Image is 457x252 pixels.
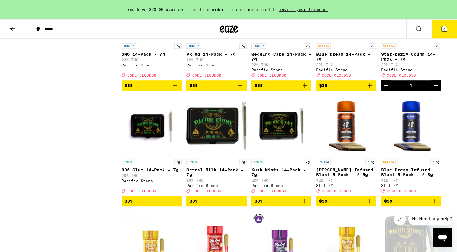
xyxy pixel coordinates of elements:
p: 19% THC [186,178,247,182]
p: Star-berry Cough 14-Pack - 7g [381,52,441,61]
img: Pacific Stone - Cereal Milk 14-Pack - 7g [186,95,247,156]
p: 20% THC [251,178,312,182]
img: STIIIZY - King Louis XIII Infused Blunt 5-Pack - 2.5g [316,95,376,156]
span: invite your friends. [277,8,330,12]
span: CODE CLOUD30 [192,73,221,77]
p: INDICA [122,43,136,49]
p: 7g [434,43,441,49]
img: STIIIZY - Blue Dream Infused Blunt 5-Pack - 2.5g [381,95,441,156]
div: STIIIZY [316,184,376,187]
button: Add to bag [251,80,312,91]
span: 4 [443,28,445,31]
span: $39 [190,199,198,204]
p: HYBRID [251,159,266,164]
p: SATIVA [316,43,331,49]
p: 805 Glue 14-Pack - 7g [122,167,182,172]
p: 7g [369,43,376,49]
iframe: Message from company [408,212,452,225]
div: Pacific Stone [381,68,441,72]
p: 22% THC [316,63,376,67]
span: CODE CLOUD30 [387,189,416,193]
span: $39 [190,83,198,88]
span: CODE CLOUD30 [192,189,221,193]
p: 2.5g [430,159,441,164]
span: $39 [384,199,392,204]
p: 19% THC [186,58,247,62]
a: Open page for Blue Dream Infused Blunt 5-Pack - 2.5g from STIIIZY [381,95,441,196]
button: Add to bag [122,196,182,206]
div: STIIIZY [381,184,441,187]
span: CODE CLOUD30 [387,73,416,77]
div: Pacific Stone [251,184,312,187]
span: CODE CLOUD30 [127,73,156,77]
p: INDICA [251,43,266,49]
button: Add to bag [316,196,376,206]
p: 23% THC [122,58,182,62]
span: $39 [319,83,327,88]
p: 7g [174,159,182,164]
a: Open page for Cereal Milk 14-Pack - 7g from Pacific Stone [186,95,247,196]
p: 7g [304,159,311,164]
p: INDICA [186,43,201,49]
p: INDICA [316,159,331,164]
p: 7g [239,159,247,164]
div: Pacific Stone [122,63,182,67]
p: 20% THC [122,174,182,177]
p: Blue Dream 14-Pack - 7g [316,52,376,61]
span: $39 [254,199,263,204]
a: Open page for Kush Mints 14-Pack - 7g from Pacific Stone [251,95,312,196]
p: 7g [304,43,311,49]
button: Add to bag [186,80,247,91]
p: 7g [174,43,182,49]
p: 22% THC [381,63,441,67]
button: Increment [431,80,441,91]
button: 4 [432,20,457,38]
p: PR OG 14-Pack - 7g [186,52,247,57]
p: Kush Mints 14-Pack - 7g [251,167,312,177]
p: GMO 14-Pack - 7g [122,52,182,57]
img: Pacific Stone - Kush Mints 14-Pack - 7g [251,95,312,156]
p: HYBRID [186,159,201,164]
p: HYBRID [122,159,136,164]
div: Pacific Stone [186,63,247,67]
p: SATIVA [381,159,396,164]
div: Pacific Stone [122,179,182,183]
button: Add to bag [381,196,441,206]
button: Add to bag [186,196,247,206]
div: Pacific Stone [251,68,312,72]
a: Open page for King Louis XIII Infused Blunt 5-Pack - 2.5g from STIIIZY [316,95,376,196]
div: 1 [410,83,413,88]
span: CODE CLOUD30 [127,189,156,193]
p: Blue Dream Infused Blunt 5-Pack - 2.5g [381,167,441,177]
p: 41% THC [381,178,441,182]
span: $39 [125,83,133,88]
p: [PERSON_NAME] Infused Blunt 5-Pack - 2.5g [316,167,376,177]
img: Pacific Stone - 805 Glue 14-Pack - 7g [122,95,182,156]
span: You have $20.00 available for this order! To earn more credit, [127,8,277,12]
p: 42% THC [316,178,376,182]
p: Cereal Milk 14-Pack - 7g [186,167,247,177]
button: Decrement [381,80,391,91]
span: CODE CLOUD30 [257,73,286,77]
span: CODE CLOUD30 [322,73,351,77]
span: CODE CLOUD30 [322,189,351,193]
button: Add to bag [122,80,182,91]
p: SATIVA [381,43,396,49]
button: Add to bag [316,80,376,91]
iframe: Button to launch messaging window [433,228,452,247]
a: Open page for 805 Glue 14-Pack - 7g from Pacific Stone [122,95,182,196]
p: 7g [239,43,247,49]
iframe: Close message [394,213,406,225]
span: CODE CLOUD30 [257,189,286,193]
div: Pacific Stone [316,68,376,72]
span: $39 [319,199,327,204]
span: $39 [125,199,133,204]
p: 22% THC [251,63,312,67]
div: Pacific Stone [186,184,247,187]
p: Wedding Cake 14-Pack - 7g [251,52,312,61]
button: Add to bag [251,196,312,206]
span: $39 [254,83,263,88]
p: 2.5g [365,159,376,164]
